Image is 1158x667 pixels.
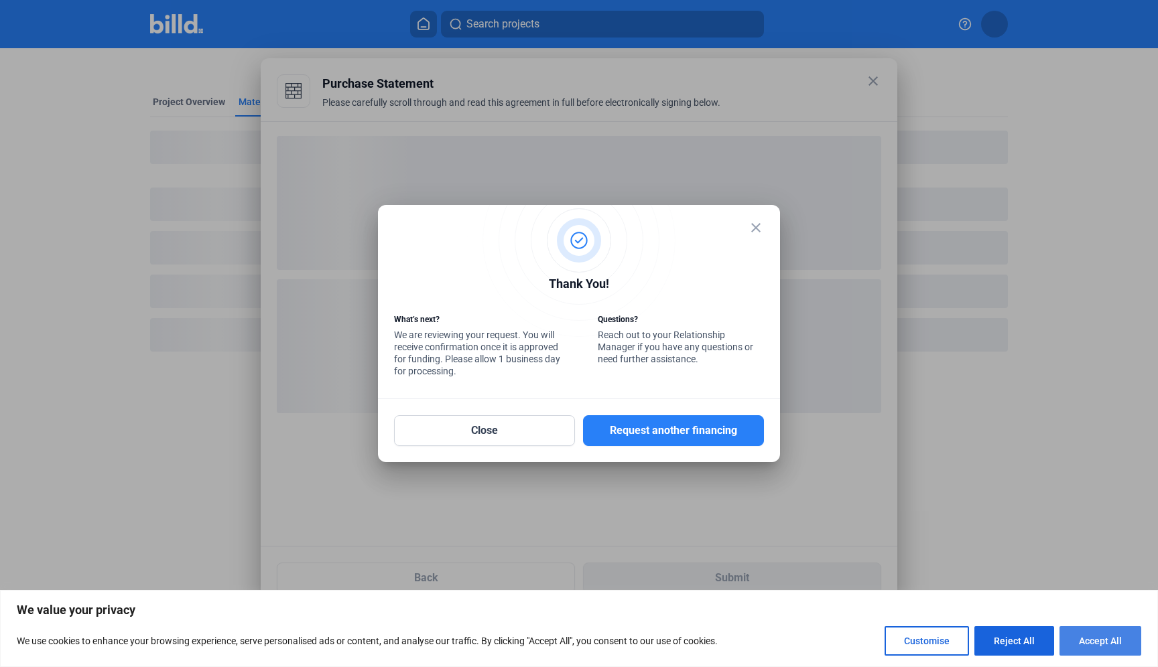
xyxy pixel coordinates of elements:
[748,220,764,236] mat-icon: close
[885,626,969,656] button: Customise
[394,415,575,446] button: Close
[1059,626,1141,656] button: Accept All
[974,626,1054,656] button: Reject All
[598,313,764,368] div: Reach out to your Relationship Manager if you have any questions or need further assistance.
[583,415,764,446] button: Request another financing
[17,602,1141,618] p: We value your privacy
[394,313,560,380] div: We are reviewing your request. You will receive confirmation once it is approved for funding. Ple...
[394,275,764,297] div: Thank You!
[17,633,718,649] p: We use cookies to enhance your browsing experience, serve personalised ads or content, and analys...
[598,313,764,329] div: Questions?
[394,313,560,329] div: What’s next?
